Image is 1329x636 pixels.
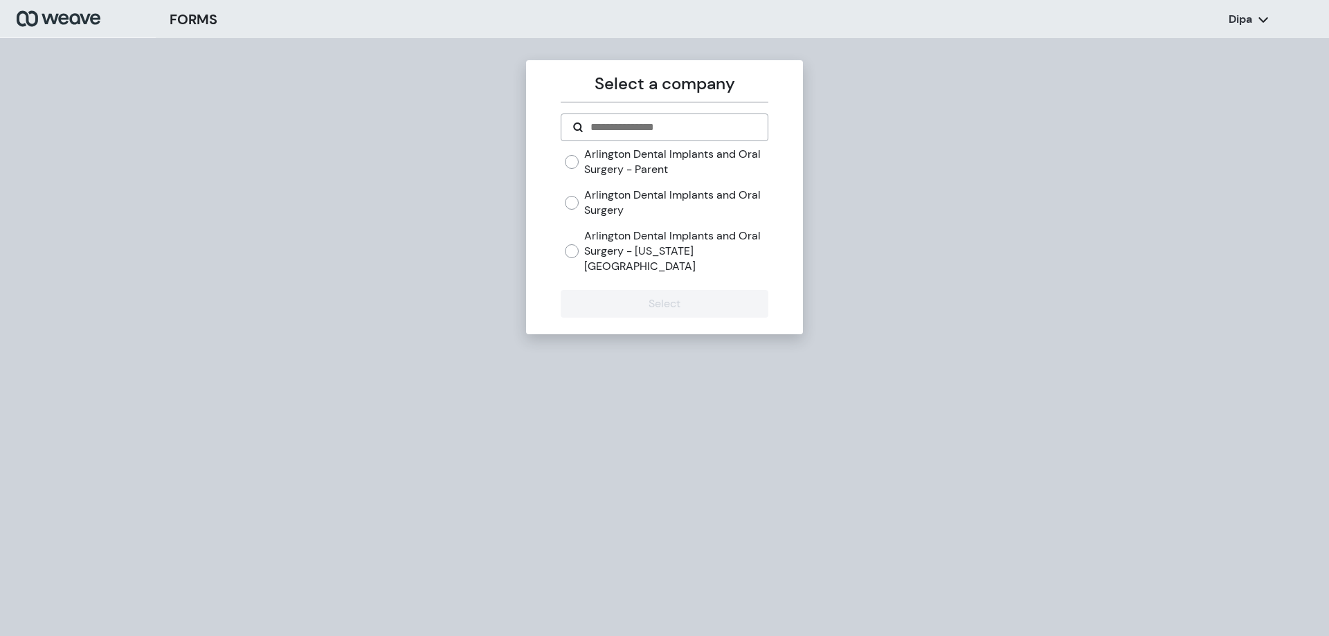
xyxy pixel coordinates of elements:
[561,290,768,318] button: Select
[170,9,217,30] h3: FORMS
[584,188,768,217] label: Arlington Dental Implants and Oral Surgery
[561,71,768,96] p: Select a company
[589,119,756,136] input: Search
[584,228,768,273] label: Arlington Dental Implants and Oral Surgery - [US_STATE][GEOGRAPHIC_DATA]
[1229,12,1252,27] p: Dipa
[584,147,768,176] label: Arlington Dental Implants and Oral Surgery - Parent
